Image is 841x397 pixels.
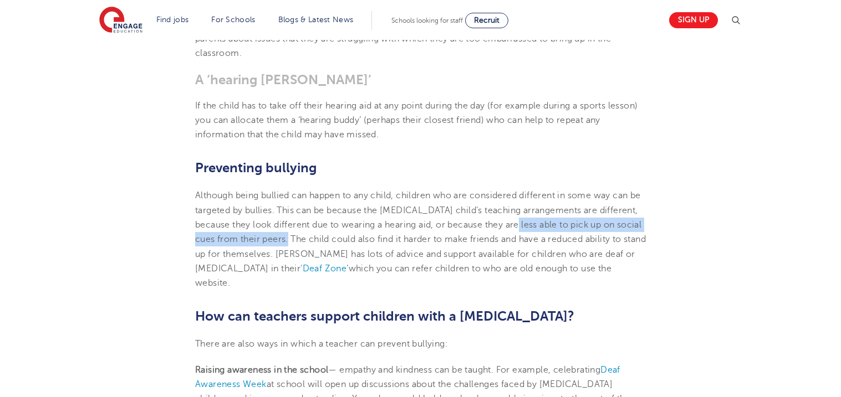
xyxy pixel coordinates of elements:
span: Schools looking for staff [391,17,463,24]
a: Find jobs [156,16,189,24]
span: A ‘hearing [PERSON_NAME]’ [195,72,371,87]
span: Preventing bullying [195,160,317,176]
span: How can teachers support children with a [MEDICAL_DATA]? [195,308,574,324]
a: Blogs & Latest News [278,16,354,24]
span: Recruit [474,16,499,24]
span: which you can refer children to who are old enough to use the website. [195,264,611,288]
span: There are also ways in which a teacher can prevent bullying: [195,339,448,349]
a: For Schools [211,16,255,24]
span: If the child has to take off their hearing aid at any point during the day (for example during a ... [195,101,638,140]
a: ‘Deaf Zone’ [300,264,348,274]
span: — empathy and kindness can be taught. For example, celebrating [328,365,600,375]
b: Raising awareness in the school [195,365,328,375]
a: Recruit [465,13,508,28]
span: Although being bullied can happen to any child, children who are considered different in some way... [195,190,646,273]
img: Engage Education [99,7,142,34]
a: Sign up [669,12,718,28]
a: Deaf Awareness Week [195,365,620,389]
